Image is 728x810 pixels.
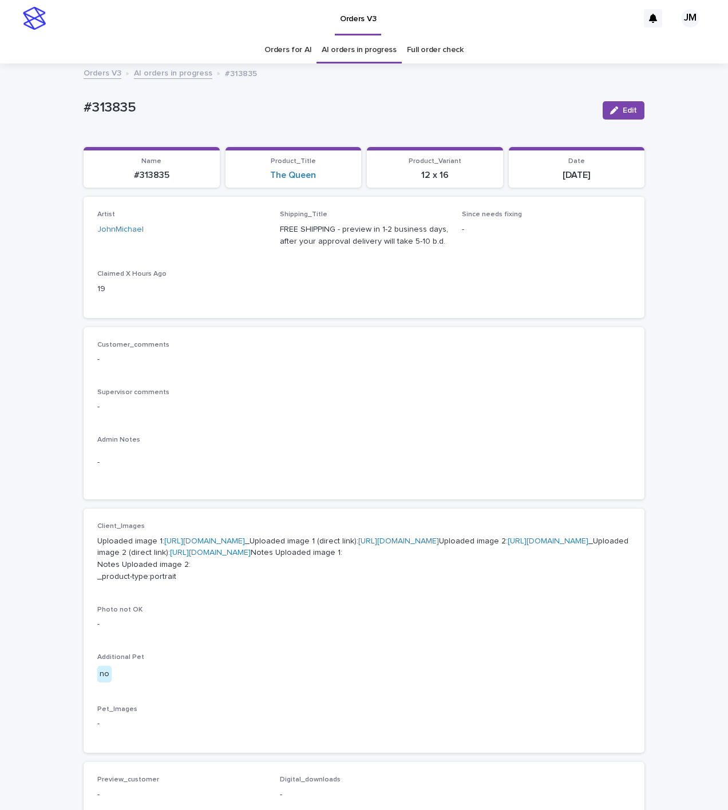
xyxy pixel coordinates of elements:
[164,537,245,545] a: [URL][DOMAIN_NAME]
[84,66,121,79] a: Orders V3
[97,706,137,713] span: Pet_Images
[97,535,631,583] p: Uploaded image 1: _Uploaded image 1 (direct link): Uploaded image 2: _Uploaded image 2 (direct li...
[462,211,522,218] span: Since needs fixing
[409,158,461,165] span: Product_Variant
[23,7,46,30] img: stacker-logo-s-only.png
[97,271,167,277] span: Claimed X Hours Ago
[681,9,699,27] div: JM
[90,170,213,181] p: #313835
[271,158,316,165] span: Product_Title
[97,342,169,348] span: Customer_comments
[508,537,588,545] a: [URL][DOMAIN_NAME]
[97,618,631,630] p: -
[280,776,341,783] span: Digital_downloads
[97,654,144,661] span: Additional Pet
[170,549,251,557] a: [URL][DOMAIN_NAME]
[374,170,496,181] p: 12 x 16
[97,776,159,783] span: Preview_customer
[270,170,316,181] a: The Queen
[97,389,169,396] span: Supervisor comments
[97,666,112,682] div: no
[97,436,140,443] span: Admin Notes
[97,211,115,218] span: Artist
[516,170,638,181] p: [DATE]
[280,211,327,218] span: Shipping_Title
[322,37,397,63] a: AI orders in progress
[97,606,143,613] span: Photo not OK
[97,523,145,530] span: Client_Images
[462,224,631,236] p: -
[407,37,464,63] a: Full order check
[97,789,266,801] p: -
[97,401,631,413] p: -
[97,283,266,295] p: 19
[225,66,257,79] p: #313835
[84,100,594,116] p: #313835
[97,354,631,366] p: -
[97,718,631,730] p: -
[134,66,212,79] a: AI orders in progress
[623,106,637,114] span: Edit
[358,537,439,545] a: [URL][DOMAIN_NAME]
[568,158,585,165] span: Date
[97,224,144,236] a: JohnMichael
[603,101,644,120] button: Edit
[97,456,631,468] p: -
[280,789,449,801] p: -
[264,37,311,63] a: Orders for AI
[141,158,161,165] span: Name
[280,224,449,248] p: FREE SHIPPING - preview in 1-2 business days, after your approval delivery will take 5-10 b.d.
